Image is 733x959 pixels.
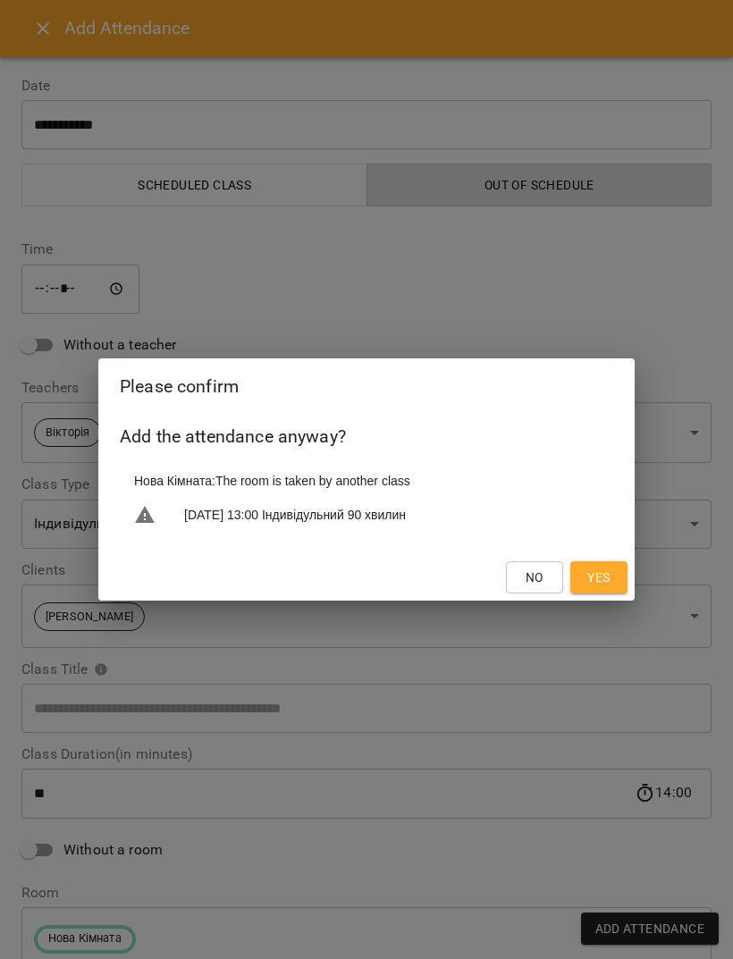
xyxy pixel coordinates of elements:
[587,567,610,588] span: Yes
[506,561,563,593] button: No
[120,423,613,450] h6: Add the attendance anyway?
[120,497,613,533] li: [DATE] 13:00 Індивідульний 90 хвилин
[526,567,543,588] span: No
[120,465,613,497] li: Нова Кімната : The room is taken by another class
[570,561,628,593] button: Yes
[120,373,613,400] h2: Please confirm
